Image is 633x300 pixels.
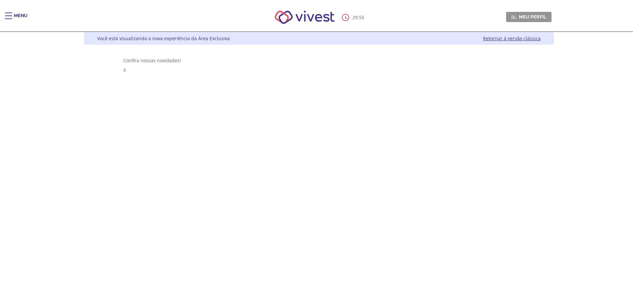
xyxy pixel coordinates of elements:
[14,13,27,26] div: Menu
[123,67,126,73] span: X
[267,3,342,31] img: Vivest
[511,15,516,20] img: Meu perfil
[352,14,358,20] span: 29
[519,14,546,20] span: Meu perfil
[342,14,366,21] div: :
[97,35,230,41] div: Você está visualizando a nova experiência da Área Exclusiva
[359,14,364,20] span: 55
[506,12,552,22] a: Meu perfil
[79,32,554,300] div: Vivest
[483,35,541,41] a: Retornar à versão clássica
[123,57,515,64] div: Confira nossas novidades!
